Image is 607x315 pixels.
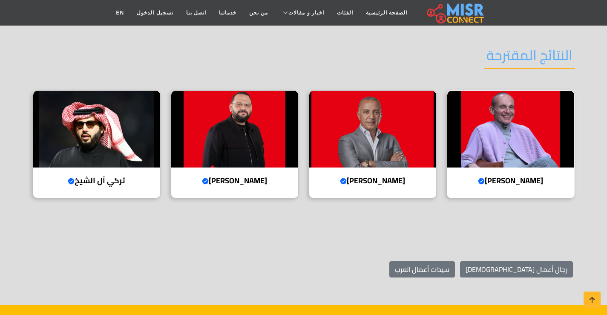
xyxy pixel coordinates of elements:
a: اتصل بنا [180,5,213,21]
a: أحمد السويدي [PERSON_NAME] [304,90,442,199]
a: خدماتنا [213,5,243,21]
a: الفئات [331,5,360,21]
a: رجال أعمال [DEMOGRAPHIC_DATA] [460,261,573,277]
a: محمد فاروق [PERSON_NAME] [442,90,580,199]
svg: Verified account [478,178,485,185]
img: main.misr_connect [427,2,484,23]
img: عبد الله سلام [171,91,298,168]
a: سيدات أعمال العرب [389,261,455,277]
h2: النتائج المقترحة [484,47,575,69]
a: تسجيل الدخول [130,5,179,21]
span: اخبار و مقالات [288,9,324,17]
a: EN [110,5,131,21]
h4: [PERSON_NAME] [316,176,430,185]
a: من نحن [243,5,274,21]
a: عبد الله سلام [PERSON_NAME] [166,90,304,199]
svg: Verified account [340,178,347,185]
img: محمد فاروق [447,91,574,168]
h4: تركي آل الشيخ [40,176,154,185]
a: تركي آل الشيخ تركي آل الشيخ [28,90,166,199]
svg: Verified account [202,178,209,185]
a: الصفحة الرئيسية [360,5,414,21]
svg: Verified account [68,178,75,185]
h4: [PERSON_NAME] [178,176,292,185]
img: تركي آل الشيخ [33,91,160,168]
img: أحمد السويدي [309,91,436,168]
h4: [PERSON_NAME] [454,176,568,185]
a: اخبار و مقالات [274,5,331,21]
